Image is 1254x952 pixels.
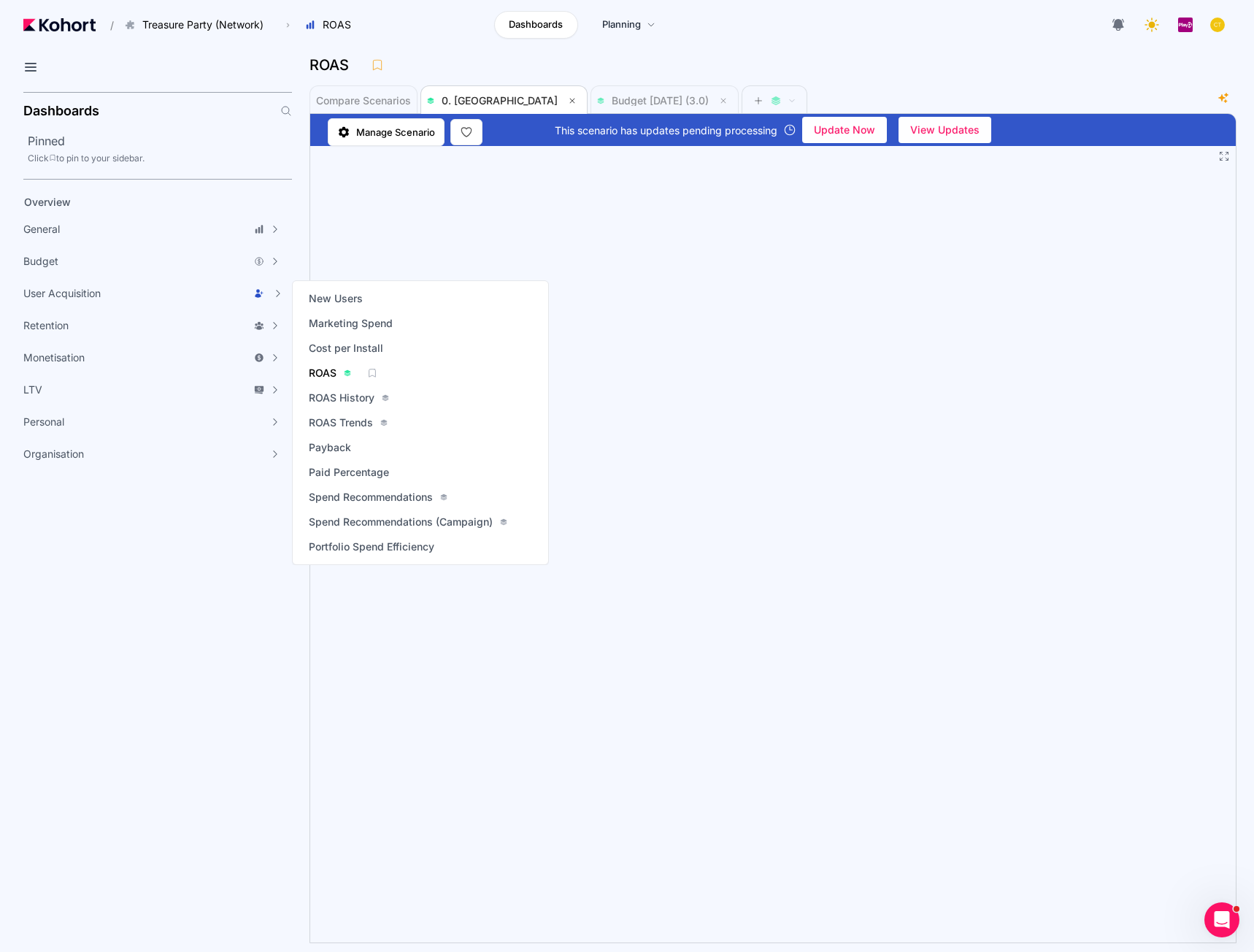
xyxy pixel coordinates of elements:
[23,383,42,397] span: LTV
[304,288,367,309] a: New Users
[304,537,439,557] a: Portfolio Spend Efficiency
[304,363,355,383] a: ROAS
[23,286,101,301] span: User Acquisition
[612,94,709,107] span: Budget [DATE] (3.0)
[309,465,389,480] span: Paid Percentage
[309,415,373,430] span: ROAS Trends
[1218,150,1230,162] button: Fullscreen
[802,117,887,143] button: Update Now
[316,96,411,106] span: Compare Scenarios
[23,222,60,237] span: General
[309,316,393,331] span: Marketing Spend
[309,540,434,554] span: Portfolio Spend Efficiency
[304,487,452,507] a: Spend Recommendations
[304,412,392,433] a: ROAS Trends
[1204,902,1239,937] iframe: Intercom live chat
[442,94,558,107] span: 0. [GEOGRAPHIC_DATA]
[1178,18,1193,32] img: logo_PlayQ_20230721100321046856.png
[309,490,433,504] span: Spend Recommendations
[142,18,264,32] span: Treasure Party (Network)
[304,338,388,358] a: Cost per Install
[304,512,512,532] a: Spend Recommendations (Campaign)
[309,391,374,405] span: ROAS History
[23,18,96,31] img: Kohort logo
[910,119,980,141] span: View Updates
[23,318,69,333] span: Retention
[309,341,383,356] span: Cost per Install
[23,415,64,429] span: Personal
[23,350,85,365] span: Monetisation
[587,11,671,39] a: Planning
[328,118,445,146] a: Manage Scenario
[304,388,393,408] a: ROAS History
[117,12,279,37] button: Treasure Party (Network)
[602,18,641,32] span: Planning
[28,132,292,150] h2: Pinned
[309,440,351,455] span: Payback
[356,125,435,139] span: Manage Scenario
[899,117,991,143] button: View Updates
[23,254,58,269] span: Budget
[309,58,358,72] h3: ROAS
[323,18,351,32] span: ROAS
[304,462,393,483] a: Paid Percentage
[19,191,267,213] a: Overview
[509,18,563,32] span: Dashboards
[309,366,336,380] span: ROAS
[28,153,292,164] div: Click to pin to your sidebar.
[297,12,366,37] button: ROAS
[555,123,777,138] span: This scenario has updates pending processing
[494,11,578,39] a: Dashboards
[24,196,71,208] span: Overview
[23,104,99,118] h2: Dashboards
[309,515,493,529] span: Spend Recommendations (Campaign)
[304,313,397,334] a: Marketing Spend
[283,19,293,31] span: ›
[23,447,84,461] span: Organisation
[99,18,114,33] span: /
[304,437,355,458] a: Payback
[309,291,363,306] span: New Users
[814,119,875,141] span: Update Now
